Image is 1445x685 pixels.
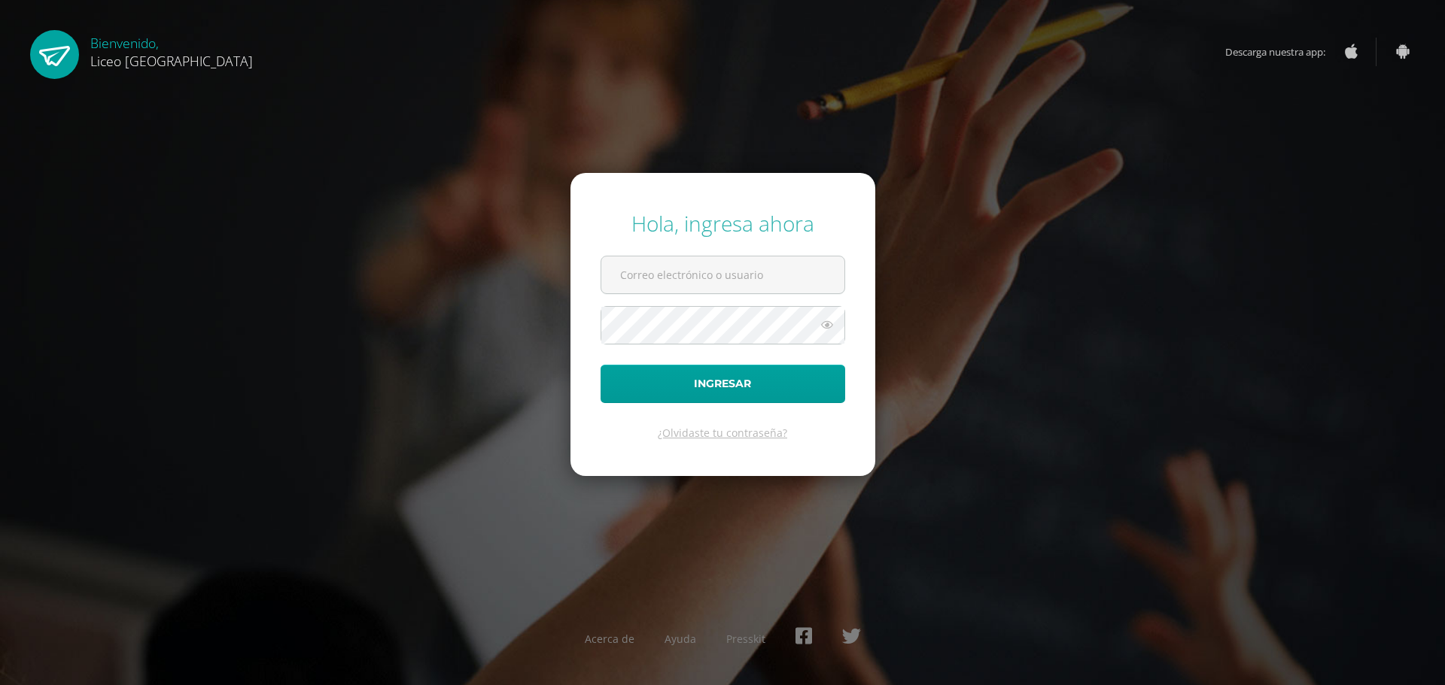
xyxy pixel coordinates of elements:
button: Ingresar [601,365,845,403]
input: Correo electrónico o usuario [601,256,844,293]
span: Descarga nuestra app: [1225,38,1340,66]
div: Hola, ingresa ahora [601,209,845,238]
a: Ayuda [665,632,696,646]
a: Presskit [726,632,765,646]
a: Acerca de [585,632,634,646]
div: Bienvenido, [90,30,253,70]
span: Liceo [GEOGRAPHIC_DATA] [90,52,253,70]
a: ¿Olvidaste tu contraseña? [658,426,787,440]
